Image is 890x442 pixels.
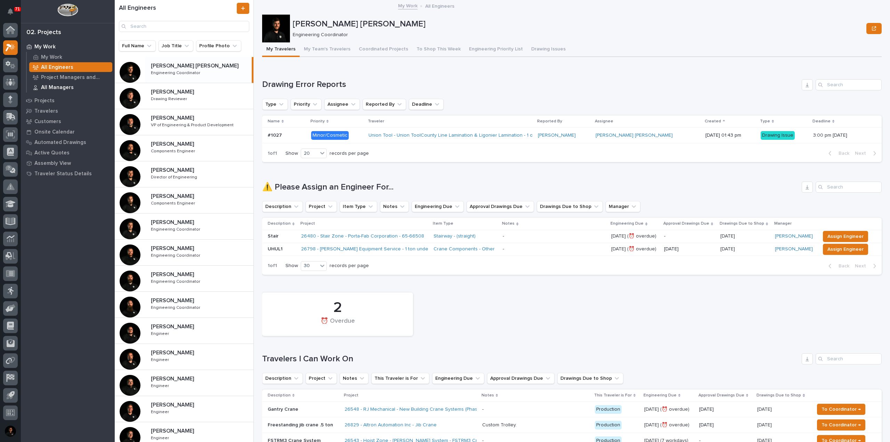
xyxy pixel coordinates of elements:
[340,201,377,212] button: Item Type
[41,54,62,61] p: My Work
[340,373,369,384] button: Notes
[855,263,870,269] span: Next
[151,270,195,278] p: [PERSON_NAME]
[527,42,570,57] button: Drawing Issues
[34,119,61,125] p: Customers
[433,220,453,227] p: Item Type
[330,263,369,269] p: records per page
[262,201,303,212] button: Description
[363,99,406,110] button: Reported By
[268,407,339,412] p: Gantry Crane
[595,118,613,125] p: Assignee
[262,243,882,256] tr: UHUL126798 - [PERSON_NAME] Equipment Service - 1 ton underhung crane system Crane Components - Ot...
[262,354,799,364] h1: Travelers I Can Work On
[834,150,849,156] span: Back
[503,233,504,239] div: -
[380,201,409,212] button: Notes
[817,404,865,415] button: To Coordinator →
[3,4,18,19] button: Notifications
[816,182,882,193] input: Search
[834,263,849,269] span: Back
[262,257,283,274] p: 1 of 1
[774,220,792,227] p: Manager
[301,233,424,239] a: 26480 - Stair Zone - Porta-Fab Corporation - 65-66508
[115,318,253,344] a: [PERSON_NAME][PERSON_NAME] EngineerEngineer
[151,400,195,408] p: [PERSON_NAME]
[268,392,291,399] p: Description
[151,174,199,180] p: Director of Engineering
[151,113,195,121] p: [PERSON_NAME]
[268,131,283,138] p: #1027
[434,233,476,239] a: Stairway - (straight)
[151,374,195,382] p: [PERSON_NAME]
[817,419,865,431] button: To Coordinator →
[151,139,195,147] p: [PERSON_NAME]
[311,131,349,140] div: Minor/Cosmetic
[611,233,658,239] p: [DATE] (⏰ overdue)
[760,118,770,125] p: Type
[151,348,195,356] p: [PERSON_NAME]
[827,245,864,254] span: Assign Engineer
[268,246,296,252] p: UHUL1
[432,373,484,384] button: Engineering Due
[151,382,170,388] p: Engineer
[822,405,861,413] span: To Coordinator →
[852,150,882,156] button: Next
[310,118,325,125] p: Priority
[34,129,75,135] p: Onsite Calendar
[262,42,300,57] button: My Travelers
[664,246,714,252] p: [DATE]
[115,135,253,161] a: [PERSON_NAME][PERSON_NAME] Components EngineerComponents Engineer
[644,422,694,428] p: [DATE] (⏰ overdue)
[813,131,849,138] p: 3:00 pm [DATE]
[503,246,504,252] div: -
[151,200,196,206] p: Components Engineer
[596,132,673,138] a: [PERSON_NAME] [PERSON_NAME]
[300,42,355,57] button: My Team's Travelers
[41,64,73,71] p: All Engineers
[595,421,622,429] div: Production
[293,19,864,29] p: [PERSON_NAME] [PERSON_NAME]
[398,1,418,9] a: My Work
[594,392,632,399] p: This Traveler is For
[409,99,444,110] button: Deadline
[15,7,20,11] p: 71
[268,422,339,428] p: Freestanding jib crane .5 ton
[27,72,115,82] a: Project Managers and Engineers
[3,424,18,439] button: users-avatar
[115,57,253,83] a: [PERSON_NAME] [PERSON_NAME][PERSON_NAME] [PERSON_NAME] Engineering CoordinatorEngineering Coordin...
[41,85,74,91] p: All Managers
[262,373,303,384] button: Description
[816,79,882,90] input: Search
[557,373,623,384] button: Drawings Due to Shop
[482,407,484,412] div: -
[268,118,280,125] p: Name
[301,150,318,157] div: 20
[151,87,195,95] p: [PERSON_NAME]
[823,244,868,255] button: Assign Engineer
[827,232,864,241] span: Assign Engineer
[371,373,429,384] button: This Traveler is For
[705,118,721,125] p: Created
[757,405,773,412] p: [DATE]
[27,62,115,72] a: All Engineers
[345,407,486,412] a: 26548 - RJ Mechanical - New Building Crane Systems (Phase 3)
[663,220,709,227] p: Approval Drawings Due
[21,116,115,127] a: Customers
[823,263,852,269] button: Back
[823,231,868,242] button: Assign Engineer
[482,392,494,399] p: Notes
[369,132,574,138] a: Union Tool - Union ToolCounty Line Lamination & Ligonier Lamination - 1 of 3 Identical Frame
[262,230,882,243] tr: Stair26480 - Stair Zone - Porta-Fab Corporation - 65-66508 Stairway - (straight) - [DATE] (⏰ over...
[285,263,298,269] p: Show
[306,201,337,212] button: Project
[151,252,202,258] p: Engineering Coordinator
[816,353,882,364] div: Search
[537,118,562,125] p: Reported By
[151,408,170,415] p: Engineer
[115,109,253,135] a: [PERSON_NAME][PERSON_NAME] VP of Engineering & Product DevelopmentVP of Engineering & Product Dev...
[720,232,736,239] p: [DATE]
[425,2,454,9] p: All Engineers
[756,392,801,399] p: Drawings Due to Shop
